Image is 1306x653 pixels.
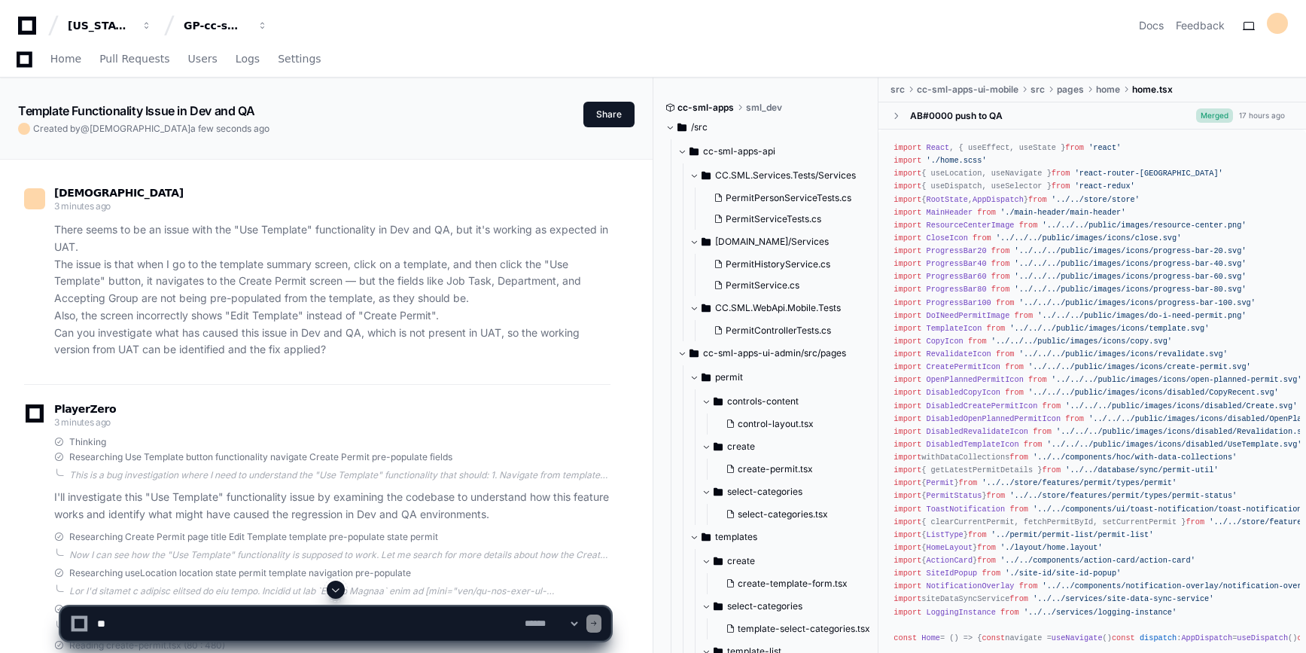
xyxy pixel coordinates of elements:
[893,169,921,178] span: import
[1065,414,1084,423] span: from
[926,427,1028,436] span: DisabledRevalidateIcon
[1033,505,1306,514] span: '../../components/ui/toast-notification/toast-notification'
[1052,195,1140,204] span: '../../store/store'
[720,413,870,435] button: control-layout.tsx
[1015,259,1247,268] span: '../../../public/images/icons/progress-bar-40.svg'
[996,233,1181,243] span: '../../../public/images/icons/close.svg'
[1028,388,1279,397] span: '../../../public/images/icons/disabled/CopyRecent.svg'
[893,414,921,423] span: import
[1065,465,1218,474] span: '../../database/sync/permit-util'
[926,337,963,346] span: CopyIcon
[996,349,1015,359] span: from
[54,200,111,212] span: 3 minutes ago
[1015,246,1247,255] span: '../../../public/images/icons/progress-bar-20.svg'
[959,478,978,487] span: from
[893,569,921,578] span: import
[926,440,1018,449] span: DisabledTemplateIcon
[926,298,991,307] span: ProgressBar100
[702,166,711,185] svg: Directory
[188,54,218,63] span: Users
[1000,556,1195,565] span: '../../components/action-card/action-card'
[982,569,1000,578] span: from
[702,233,711,251] svg: Directory
[1052,375,1302,384] span: '../../../public/images/icons/open-planned-permit.svg'
[708,275,870,296] button: PermitService.cs
[893,298,921,307] span: import
[893,349,921,359] span: import
[33,123,269,135] span: Created by
[893,272,921,281] span: import
[278,54,321,63] span: Settings
[1030,84,1045,96] span: src
[99,54,169,63] span: Pull Requests
[184,18,248,33] div: GP-cc-sml-apps
[99,42,169,77] a: Pull Requests
[702,480,879,504] button: select-categories
[987,324,1006,333] span: from
[991,259,1010,268] span: from
[54,489,610,523] p: I'll investigate this "Use Template" functionality issue by examining the codebase to understand ...
[991,272,1010,281] span: from
[893,517,921,526] span: import
[726,258,830,270] span: PermitHistoryService.cs
[708,254,870,275] button: PermitHistoryService.cs
[1009,505,1028,514] span: from
[893,208,921,217] span: import
[893,285,921,294] span: import
[926,414,1061,423] span: DisabledOpenPlannedPermitIcon
[977,208,996,217] span: from
[926,221,1014,230] span: ResourceCenterImage
[690,163,879,188] button: CC.SML.Services.Tests/Services
[54,187,184,199] span: [DEMOGRAPHIC_DATA]
[720,573,870,594] button: create-template-form.tsx
[926,195,967,204] span: RootState
[1000,208,1125,217] span: './main-header/main-header'
[690,525,879,549] button: templates
[583,102,635,127] button: Share
[917,84,1018,96] span: cc-sml-apps-ui-mobile
[54,221,610,359] p: There seems to be an issue with the "Use Template" functionality in Dev and QA, but it's working ...
[893,375,921,384] span: import
[893,556,921,565] span: import
[991,337,1172,346] span: '../../../public/images/icons/copy.svg'
[69,436,106,448] span: Thinking
[893,337,921,346] span: import
[926,233,967,243] span: CloseIcon
[714,552,723,570] svg: Directory
[1033,427,1052,436] span: from
[996,298,1015,307] span: from
[893,362,921,371] span: import
[702,389,879,413] button: controls-content
[893,156,921,165] span: import
[926,259,986,268] span: ProgressBar40
[178,12,274,39] button: GP-cc-sml-apps
[702,549,879,573] button: create
[1065,401,1297,410] span: '../../../public/images/icons/disabled/Create.svg'
[236,42,260,77] a: Logs
[1005,569,1121,578] span: './site-id/site-id-popup'
[893,182,921,191] span: import
[893,246,921,255] span: import
[746,102,782,114] span: sml_dev
[190,123,269,134] span: a few seconds ago
[1024,440,1043,449] span: from
[977,556,996,565] span: from
[726,213,821,225] span: PermitServiceTests.cs
[50,42,81,77] a: Home
[677,118,686,136] svg: Directory
[910,110,1003,122] div: AB#0000 push to QA
[1019,221,1038,230] span: from
[188,42,218,77] a: Users
[1028,362,1251,371] span: '../../../public/images/icons/create-permit.svg'
[893,427,921,436] span: import
[1052,182,1070,191] span: from
[893,143,921,152] span: import
[715,236,829,248] span: [DOMAIN_NAME]/Services
[1186,517,1204,526] span: from
[1139,18,1164,33] a: Docs
[703,347,846,359] span: cc-sml-apps-ui-admin/src/pages
[738,463,813,475] span: create-permit.tsx
[738,578,848,590] span: create-template-form.tsx
[677,102,734,114] span: cc-sml-apps
[926,556,973,565] span: ActionCard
